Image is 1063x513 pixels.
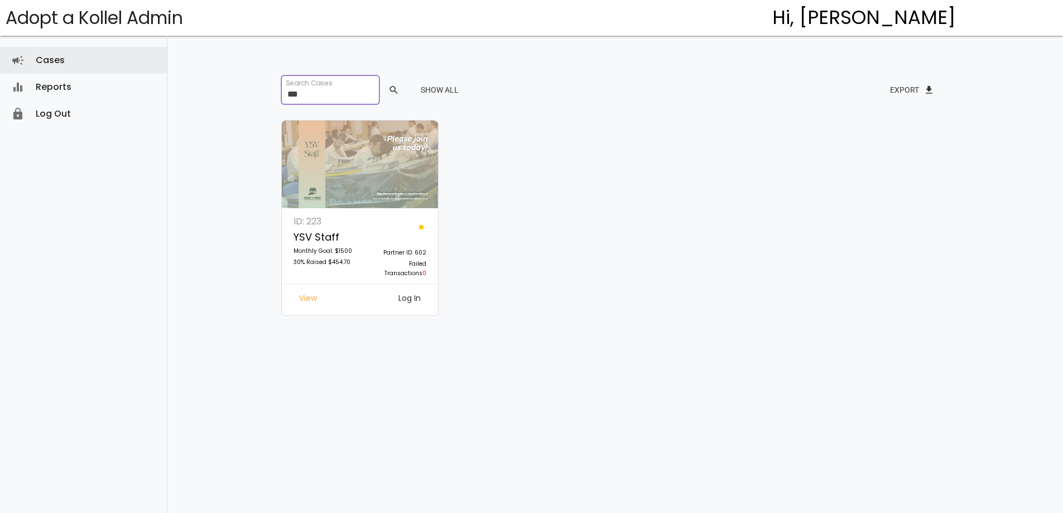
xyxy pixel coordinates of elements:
i: campaign [11,47,25,74]
span: file_download [923,80,935,100]
a: ID: 223 YSV Staff Monthly Goal: $1500 30% Raised $454.70 [287,214,360,284]
i: lock [11,100,25,127]
a: Log In [389,290,430,310]
p: ID: 223 [294,214,354,229]
img: ZbsABpd1ju.NznxMpZ6Vy.jpg [282,121,439,209]
h4: Hi, [PERSON_NAME] [772,7,956,28]
p: Failed Transactions [366,259,426,278]
a: Partner ID: 602 Failed Transactions0 [360,214,432,284]
span: 0 [422,269,426,277]
i: equalizer [11,74,25,100]
button: search [379,80,406,100]
button: Show All [412,80,468,100]
a: View [290,290,326,310]
span: search [388,80,400,100]
p: YSV Staff [294,229,354,246]
p: Monthly Goal: $1500 [294,246,354,257]
p: 30% Raised $454.70 [294,257,354,269]
button: Exportfile_download [881,80,944,100]
p: Partner ID: 602 [366,248,426,259]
